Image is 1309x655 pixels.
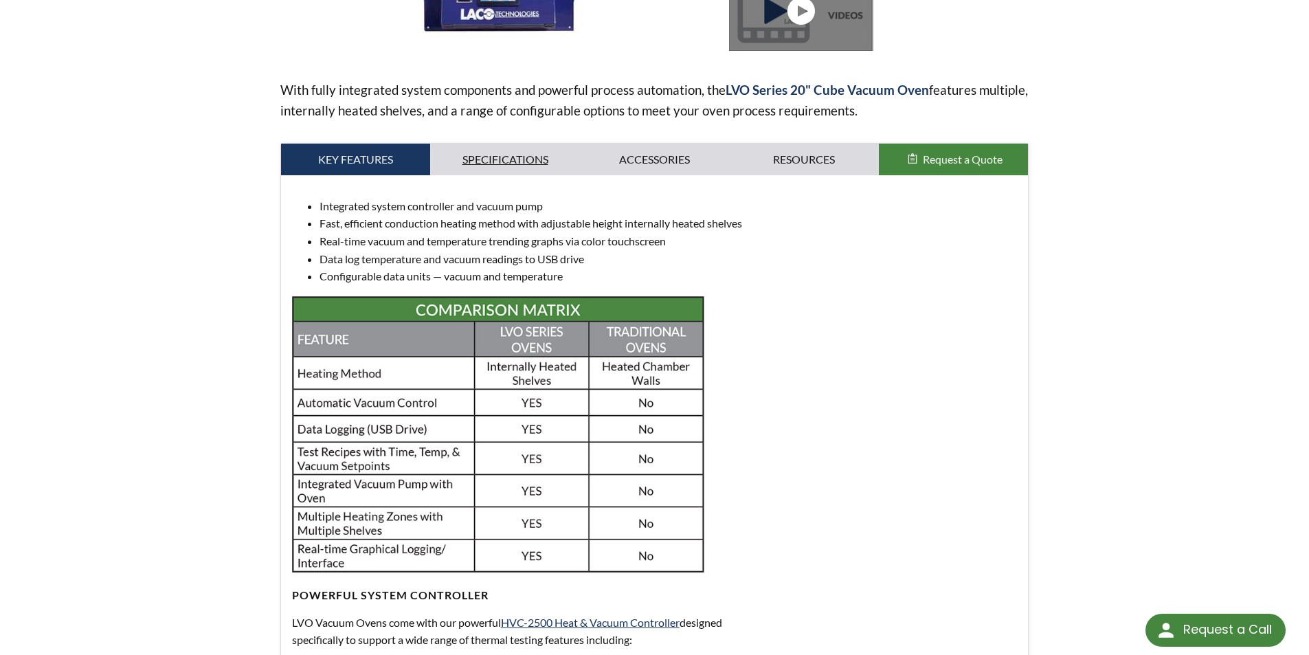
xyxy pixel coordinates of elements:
span: Request a Quote [923,153,1003,166]
h4: POWERFUL SYSTEM CONTROLLER [292,588,1018,603]
strong: LVO Series 20" Cube Vacuum Oven [726,82,929,98]
a: Accessories [580,144,730,175]
li: Configurable data units — vacuum and temperature [320,267,1018,285]
a: HVC-2500 Heat & Vacuum Controller [501,616,680,629]
li: Fast, efficient conduction heating method with adjustable height internally heated shelves [320,214,1018,232]
a: Specifications [430,144,580,175]
li: Real-time vacuum and temperature trending graphs via color touchscreen [320,232,1018,250]
a: Key Features [281,144,431,175]
img: round button [1155,619,1177,641]
a: Resources [729,144,879,175]
p: LVO Vacuum Ovens come with our powerful designed specifically to support a wide range of thermal ... [292,614,752,649]
p: With fully integrated system components and powerful process automation, the features multiple, i... [280,80,1029,121]
div: Request a Call [1145,614,1286,647]
li: Integrated system controller and vacuum pump [320,197,1018,215]
li: Data log temperature and vacuum readings to USB drive [320,250,1018,268]
img: LVO-comp1.jpg [292,296,704,573]
div: Request a Call [1183,614,1272,645]
button: Request a Quote [879,144,1029,175]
